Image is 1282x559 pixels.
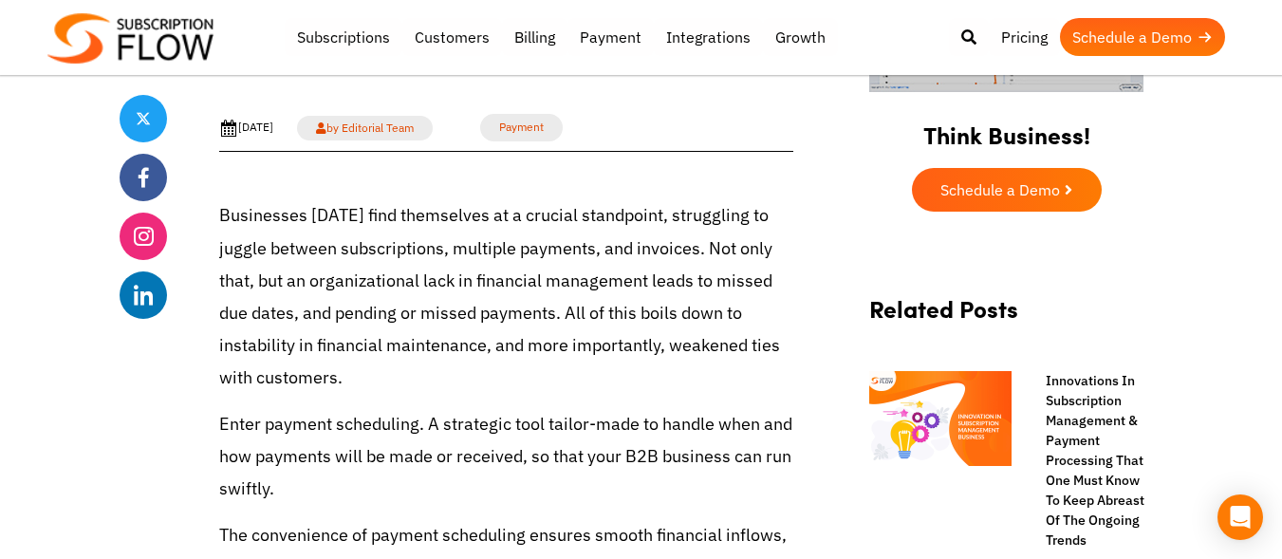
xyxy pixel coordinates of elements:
[850,98,1163,158] h2: Think Business!
[1060,18,1225,56] a: Schedule a Demo
[502,18,567,56] a: Billing
[1217,494,1263,540] div: Open Intercom Messenger
[480,114,563,141] a: Payment
[219,199,793,394] p: Businesses [DATE] find themselves at a crucial standpoint, struggling to juggle between subscript...
[47,13,214,64] img: Subscriptionflow
[869,295,1144,342] h2: Related Posts
[989,18,1060,56] a: Pricing
[402,18,502,56] a: Customers
[912,168,1102,212] a: Schedule a Demo
[297,116,433,140] a: by Editorial Team
[763,18,838,56] a: Growth
[869,371,1012,466] img: Subscription Management & Payment Process
[1027,371,1144,550] a: Innovations In Subscription Management & Payment Processing That One Must Know To Keep Abreast Of...
[654,18,763,56] a: Integrations
[567,18,654,56] a: Payment
[219,408,793,506] p: Enter payment scheduling. A strategic tool tailor-made to handle when and how payments will be ma...
[219,119,273,138] div: [DATE]
[285,18,402,56] a: Subscriptions
[940,182,1060,197] span: Schedule a Demo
